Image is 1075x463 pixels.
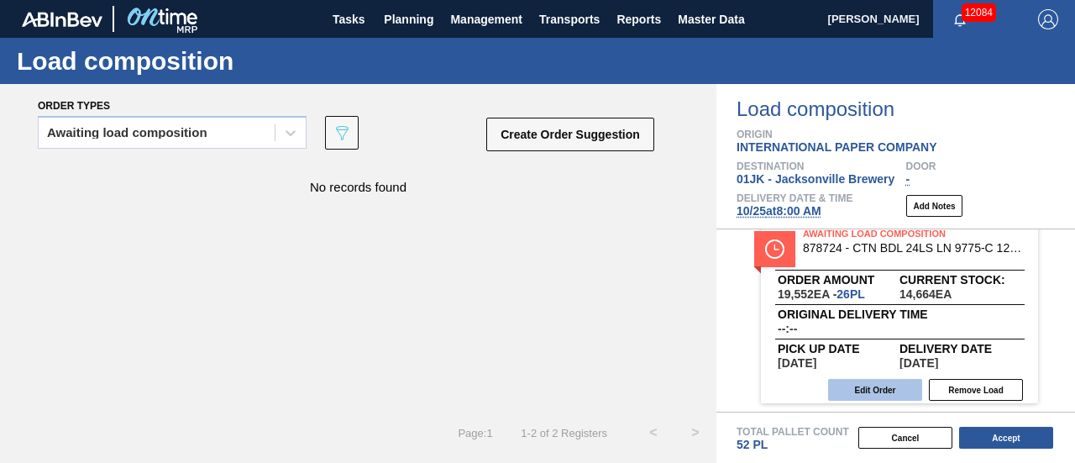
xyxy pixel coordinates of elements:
span: INTERNATIONAL PAPER COMPANY [737,140,937,154]
span: Destination [737,161,906,171]
span: Order amount [778,275,899,285]
span: ,10/26/2025, [899,357,938,369]
button: > [674,412,716,454]
span: 19,552EA-26PL [778,288,865,300]
span: Transports [539,9,600,29]
span: - [906,172,910,186]
img: status [765,239,784,259]
span: Awaiting Load Composition [803,225,1038,242]
img: Logout [1038,9,1058,29]
span: ,10/25/2025 [778,357,816,369]
span: Origin [737,129,1075,139]
span: Current Stock: [899,275,1021,285]
span: Pick up Date [778,344,899,354]
h1: Load composition [17,51,315,71]
button: Create Order Suggestion [486,118,654,151]
span: 1 - 2 of 2 Registers [518,427,607,439]
button: Cancel [858,427,952,449]
span: Delivery Date & Time [737,193,852,203]
span: 26,PL [836,287,864,301]
span: ,14,664,EA [899,288,952,300]
span: Original delivery time [778,309,1021,319]
button: Accept [959,427,1053,449]
span: 878724 - CTN BDL 24LS LN 9775-C 12OZ KRFT 1024 NU [803,242,1025,255]
span: statusAwaiting Load Composition878724 - CTN BDL 24LS LN 9775-C 12OZ KRFT 1024 NUOrder amount19,55... [716,200,1075,403]
span: Load composition [737,99,1075,119]
span: Reports [616,9,661,29]
button: Notifications [933,8,987,31]
span: Master Data [678,9,744,29]
button: Remove Load [929,379,1023,401]
span: 01JK - Jacksonville Brewery [737,172,894,186]
span: Management [450,9,522,29]
button: Add Notes [906,195,962,217]
span: Page : 1 [458,427,492,439]
span: 12084 [962,3,996,22]
button: Edit Order [828,379,922,401]
span: --:-- [778,323,797,334]
img: TNhmsLtSVTkK8tSr43FrP2fwEKptu5GPRR3wAAAABJRU5ErkJggg== [22,12,102,27]
span: Order types [38,100,110,112]
span: Tasks [330,9,367,29]
span: Delivery Date [899,344,1021,354]
button: < [632,412,674,454]
span: Planning [384,9,433,29]
span: 10/25 at 8:00 AM [737,204,821,218]
div: Awaiting load composition [47,127,207,139]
